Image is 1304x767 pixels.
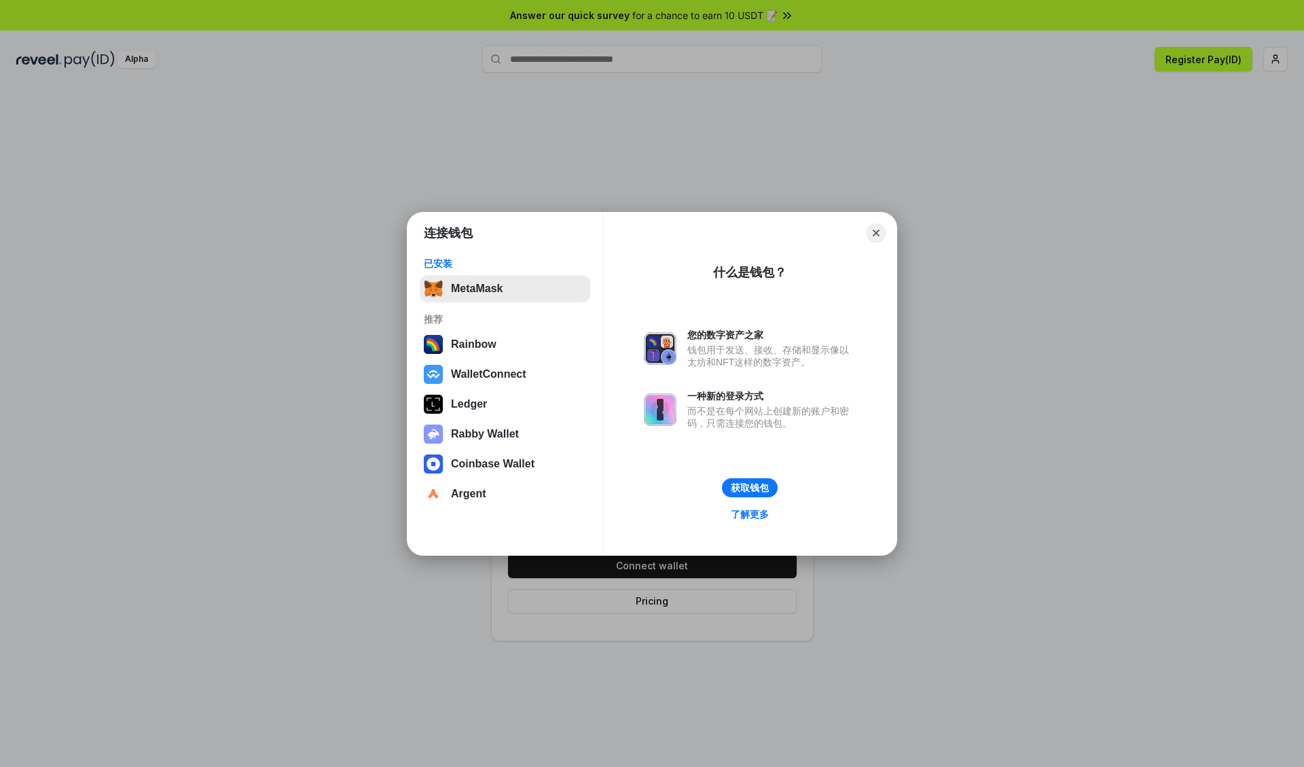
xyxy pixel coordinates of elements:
[424,335,443,354] img: svg+xml,%3Csvg%20width%3D%22120%22%20height%3D%22120%22%20viewBox%3D%220%200%20120%20120%22%20fil...
[420,275,590,302] button: MetaMask
[451,283,503,295] div: MetaMask
[451,368,526,380] div: WalletConnect
[723,505,777,523] a: 了解更多
[420,391,590,418] button: Ledger
[451,488,486,500] div: Argent
[420,361,590,388] button: WalletConnect
[451,458,535,470] div: Coinbase Wallet
[451,338,496,351] div: Rainbow
[687,344,856,368] div: 钱包用于发送、接收、存储和显示像以太坊和NFT这样的数字资产。
[644,332,676,365] img: svg+xml,%3Csvg%20xmlns%3D%22http%3A%2F%2Fwww.w3.org%2F2000%2Fsvg%22%20fill%3D%22none%22%20viewBox...
[687,390,856,402] div: 一种新的登录方式
[713,264,786,281] div: 什么是钱包？
[722,478,778,497] button: 获取钱包
[424,257,586,270] div: 已安装
[424,395,443,414] img: svg+xml,%3Csvg%20xmlns%3D%22http%3A%2F%2Fwww.w3.org%2F2000%2Fsvg%22%20width%3D%2228%22%20height%3...
[424,425,443,444] img: svg+xml,%3Csvg%20xmlns%3D%22http%3A%2F%2Fwww.w3.org%2F2000%2Fsvg%22%20fill%3D%22none%22%20viewBox...
[420,480,590,507] button: Argent
[420,421,590,448] button: Rabby Wallet
[420,331,590,358] button: Rainbow
[424,313,586,325] div: 推荐
[731,508,769,520] div: 了解更多
[424,225,473,241] h1: 连接钱包
[424,454,443,474] img: svg+xml,%3Csvg%20width%3D%2228%22%20height%3D%2228%22%20viewBox%3D%220%200%2028%2028%22%20fill%3D...
[420,450,590,478] button: Coinbase Wallet
[687,329,856,341] div: 您的数字资产之家
[424,365,443,384] img: svg+xml,%3Csvg%20width%3D%2228%22%20height%3D%2228%22%20viewBox%3D%220%200%2028%2028%22%20fill%3D...
[731,482,769,494] div: 获取钱包
[687,405,856,429] div: 而不是在每个网站上创建新的账户和密码，只需连接您的钱包。
[867,224,886,243] button: Close
[451,428,519,440] div: Rabby Wallet
[451,398,487,410] div: Ledger
[424,279,443,298] img: svg+xml,%3Csvg%20fill%3D%22none%22%20height%3D%2233%22%20viewBox%3D%220%200%2035%2033%22%20width%...
[644,393,676,426] img: svg+xml,%3Csvg%20xmlns%3D%22http%3A%2F%2Fwww.w3.org%2F2000%2Fsvg%22%20fill%3D%22none%22%20viewBox...
[424,484,443,503] img: svg+xml,%3Csvg%20width%3D%2228%22%20height%3D%2228%22%20viewBox%3D%220%200%2028%2028%22%20fill%3D...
